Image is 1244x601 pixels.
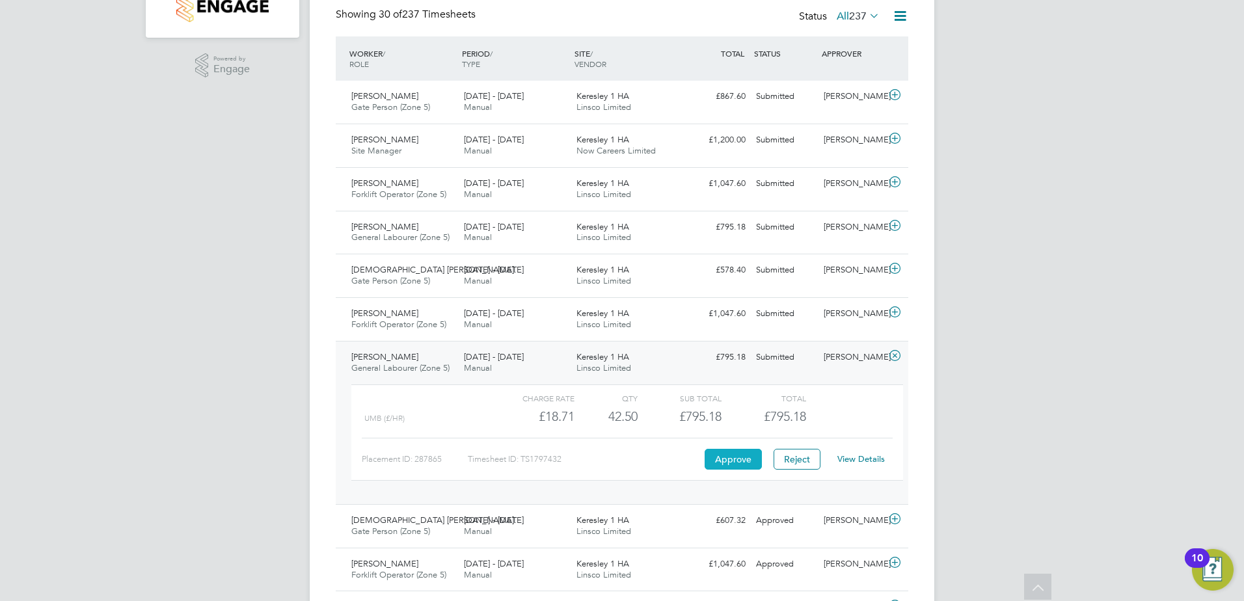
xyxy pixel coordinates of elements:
span: [PERSON_NAME] [351,558,418,569]
span: [PERSON_NAME] [351,351,418,362]
span: Keresley 1 HA [576,558,629,569]
span: Keresley 1 HA [576,90,629,101]
span: [PERSON_NAME] [351,134,418,145]
div: Submitted [751,303,818,325]
span: Manual [464,526,492,537]
span: Keresley 1 HA [576,134,629,145]
span: [PERSON_NAME] [351,178,418,189]
span: Keresley 1 HA [576,221,629,232]
span: Linsco Limited [576,526,631,537]
span: [DATE] - [DATE] [464,351,524,362]
div: WORKER [346,42,459,75]
div: [PERSON_NAME] [818,129,886,151]
span: General Labourer (Zone 5) [351,362,450,373]
div: [PERSON_NAME] [818,173,886,194]
span: UMB (£/HR) [364,414,405,423]
div: Submitted [751,86,818,107]
span: / [383,48,385,59]
span: [DEMOGRAPHIC_DATA] [PERSON_NAME]… [351,514,522,526]
div: [PERSON_NAME] [818,86,886,107]
div: Submitted [751,129,818,151]
span: Engage [213,64,250,75]
span: [DATE] - [DATE] [464,514,524,526]
span: Linsco Limited [576,362,631,373]
span: Manual [464,145,492,156]
div: £795.18 [683,217,751,238]
span: [PERSON_NAME] [351,308,418,319]
button: Open Resource Center, 10 new notifications [1192,549,1234,591]
div: £1,047.60 [683,173,751,194]
span: Linsco Limited [576,101,631,113]
span: Manual [464,569,492,580]
span: Forklift Operator (Zone 5) [351,569,446,580]
div: [PERSON_NAME] [818,554,886,575]
span: Linsco Limited [576,275,631,286]
div: £795.18 [638,406,722,427]
span: ROLE [349,59,369,69]
span: Manual [464,319,492,330]
label: All [837,10,880,23]
span: [DATE] - [DATE] [464,134,524,145]
span: 237 [849,10,867,23]
div: Total [722,390,805,406]
span: TYPE [462,59,480,69]
div: Submitted [751,173,818,194]
span: Gate Person (Zone 5) [351,101,430,113]
div: £1,047.60 [683,554,751,575]
span: Linsco Limited [576,569,631,580]
span: Manual [464,232,492,243]
div: Approved [751,554,818,575]
span: [DATE] - [DATE] [464,558,524,569]
span: Manual [464,101,492,113]
div: [PERSON_NAME] [818,217,886,238]
div: STATUS [751,42,818,65]
span: Keresley 1 HA [576,351,629,362]
span: Manual [464,362,492,373]
div: [PERSON_NAME] [818,510,886,531]
div: Submitted [751,217,818,238]
span: Keresley 1 HA [576,308,629,319]
a: Powered byEngage [195,53,250,78]
span: [DATE] - [DATE] [464,221,524,232]
div: [PERSON_NAME] [818,260,886,281]
span: £795.18 [764,408,806,424]
span: [PERSON_NAME] [351,221,418,232]
span: [PERSON_NAME] [351,90,418,101]
span: Now Careers Limited [576,145,656,156]
div: £795.18 [683,347,751,368]
div: £607.32 [683,510,751,531]
span: VENDOR [575,59,606,69]
div: QTY [575,390,638,406]
div: [PERSON_NAME] [818,303,886,325]
span: Forklift Operator (Zone 5) [351,319,446,330]
span: 237 Timesheets [379,8,476,21]
div: £1,047.60 [683,303,751,325]
div: SITE [571,42,684,75]
span: Keresley 1 HA [576,178,629,189]
span: / [490,48,493,59]
span: Manual [464,275,492,286]
span: Powered by [213,53,250,64]
span: Gate Person (Zone 5) [351,526,430,537]
div: 42.50 [575,406,638,427]
div: 10 [1191,558,1203,575]
div: Sub Total [638,390,722,406]
div: Placement ID: 287865 [362,449,468,470]
div: Approved [751,510,818,531]
span: General Labourer (Zone 5) [351,232,450,243]
button: Reject [774,449,820,470]
span: Site Manager [351,145,401,156]
div: Submitted [751,347,818,368]
span: / [590,48,593,59]
div: APPROVER [818,42,886,65]
div: £867.60 [683,86,751,107]
span: 30 of [379,8,402,21]
div: [PERSON_NAME] [818,347,886,368]
span: Linsco Limited [576,319,631,330]
button: Approve [705,449,762,470]
span: Linsco Limited [576,189,631,200]
div: Showing [336,8,478,21]
span: [DEMOGRAPHIC_DATA] [PERSON_NAME]… [351,264,522,275]
div: Timesheet ID: TS1797432 [468,449,701,470]
div: Status [799,8,882,26]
